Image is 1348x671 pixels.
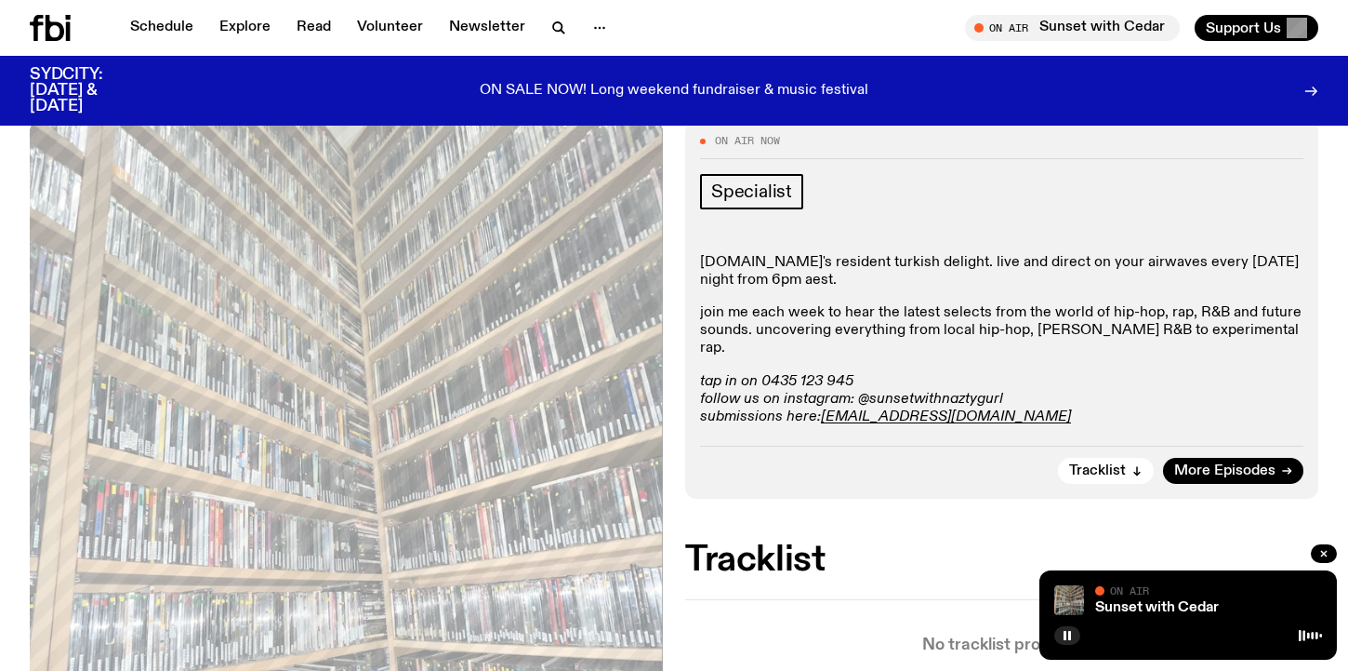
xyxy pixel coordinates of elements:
[1163,458,1303,484] a: More Episodes
[685,544,1318,577] h2: Tracklist
[700,174,803,209] a: Specialist
[700,409,821,424] em: submissions here:
[1110,584,1149,597] span: On Air
[685,637,1318,653] p: No tracklist provided
[480,83,868,100] p: ON SALE NOW! Long weekend fundraiser & music festival
[1174,464,1275,478] span: More Episodes
[208,15,282,41] a: Explore
[30,67,149,114] h3: SYDCITY: [DATE] & [DATE]
[1206,20,1281,36] span: Support Us
[1095,600,1219,615] a: Sunset with Cedar
[700,374,853,389] em: tap in on 0435 123 945
[700,392,1003,407] em: follow us on instagram: @sunsetwithnaztygurl
[1069,464,1126,478] span: Tracklist
[1054,585,1084,615] img: A corner shot of the fbi music library
[700,254,1303,289] p: [DOMAIN_NAME]'s resident turkish delight. live and direct on your airwaves every [DATE] night fro...
[965,15,1180,41] button: On AirSunset with Cedar
[715,136,780,146] span: On Air Now
[821,409,1071,424] a: [EMAIL_ADDRESS][DOMAIN_NAME]
[1195,15,1318,41] button: Support Us
[285,15,342,41] a: Read
[700,304,1303,358] p: join me each week to hear the latest selects from the world of hip-hop, rap, R&B and future sound...
[711,181,792,202] span: Specialist
[1058,458,1154,484] button: Tracklist
[438,15,536,41] a: Newsletter
[119,15,205,41] a: Schedule
[346,15,434,41] a: Volunteer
